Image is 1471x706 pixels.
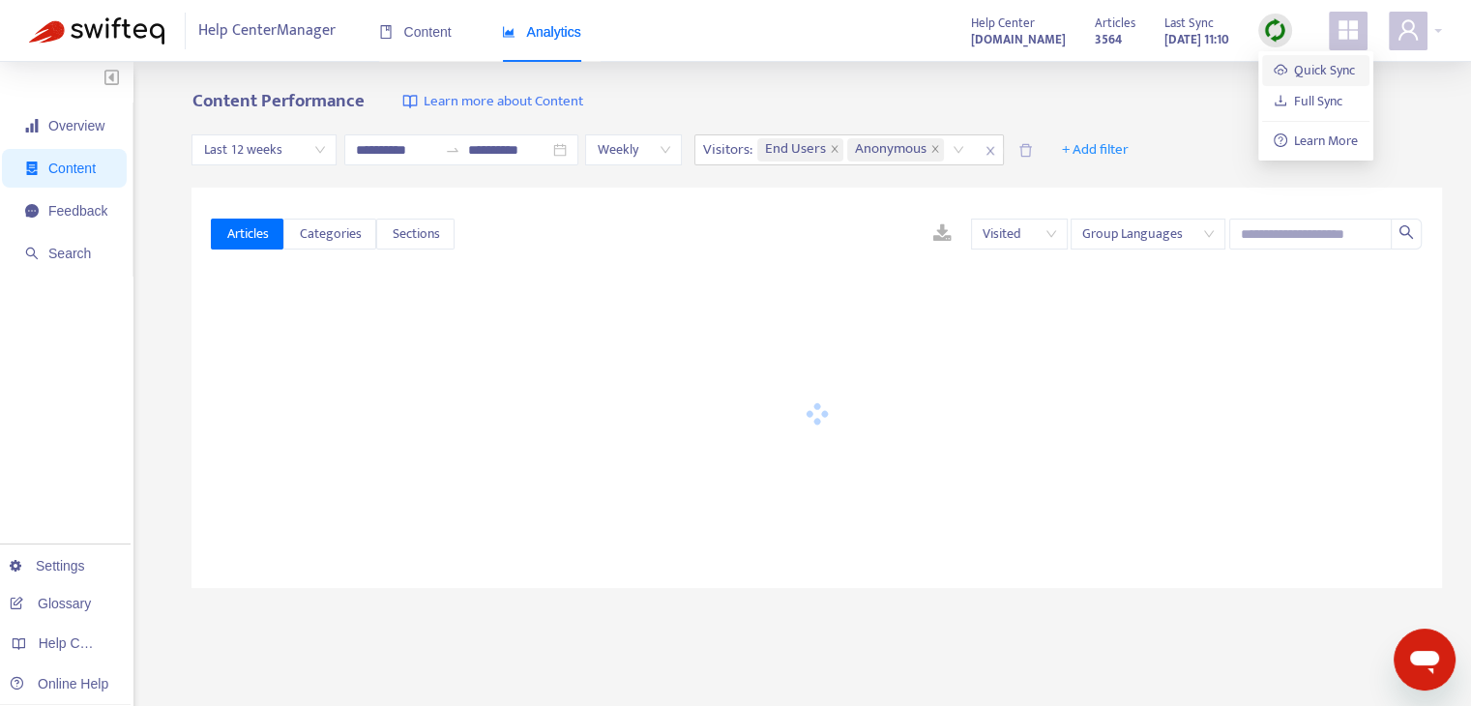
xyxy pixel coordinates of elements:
[29,17,164,44] img: Swifteq
[402,91,582,113] a: Learn more about Content
[1337,18,1360,42] span: appstore
[765,138,826,162] span: End Users
[1274,59,1356,81] a: Quick Sync
[10,596,91,611] a: Glossary
[695,135,755,164] span: Visitors :
[198,13,336,49] span: Help Center Manager
[379,25,393,39] span: book
[1062,138,1129,162] span: + Add filter
[847,138,944,162] span: Anonymous
[445,142,460,158] span: swap-right
[25,247,39,260] span: search
[1274,130,1359,152] a: question-circleLearn More
[48,118,104,133] span: Overview
[283,219,376,250] button: Categories
[1263,18,1287,43] img: sync.dc5367851b00ba804db3.png
[10,558,85,574] a: Settings
[1164,29,1229,50] strong: [DATE] 11:10
[48,203,107,219] span: Feedback
[830,144,839,156] span: close
[1397,18,1420,42] span: user
[597,135,670,164] span: Weekly
[226,223,268,245] span: Articles
[203,135,325,164] span: Last 12 weeks
[191,86,364,116] b: Content Performance
[930,144,940,156] span: close
[1018,143,1033,158] span: delete
[211,219,283,250] button: Articles
[376,219,455,250] button: Sections
[25,204,39,218] span: message
[1047,134,1143,165] button: + Add filter
[1274,90,1343,112] a: Full Sync
[392,223,439,245] span: Sections
[983,220,1056,249] span: Visited
[1095,29,1122,50] strong: 3564
[445,142,460,158] span: to
[1398,224,1414,240] span: search
[423,91,582,113] span: Learn more about Content
[971,13,1035,34] span: Help Center
[502,25,515,39] span: area-chart
[971,29,1066,50] strong: [DOMAIN_NAME]
[299,223,361,245] span: Categories
[25,119,39,132] span: signal
[1095,13,1135,34] span: Articles
[402,94,418,109] img: image-link
[971,28,1066,50] a: [DOMAIN_NAME]
[1082,220,1214,249] span: Group Languages
[855,138,927,162] span: Anonymous
[978,139,1003,162] span: close
[48,161,96,176] span: Content
[39,635,118,651] span: Help Centers
[757,138,843,162] span: End Users
[379,24,452,40] span: Content
[502,24,581,40] span: Analytics
[1164,13,1214,34] span: Last Sync
[10,676,108,691] a: Online Help
[1394,629,1456,691] iframe: Botón para iniciar la ventana de mensajería
[48,246,91,261] span: Search
[25,162,39,175] span: container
